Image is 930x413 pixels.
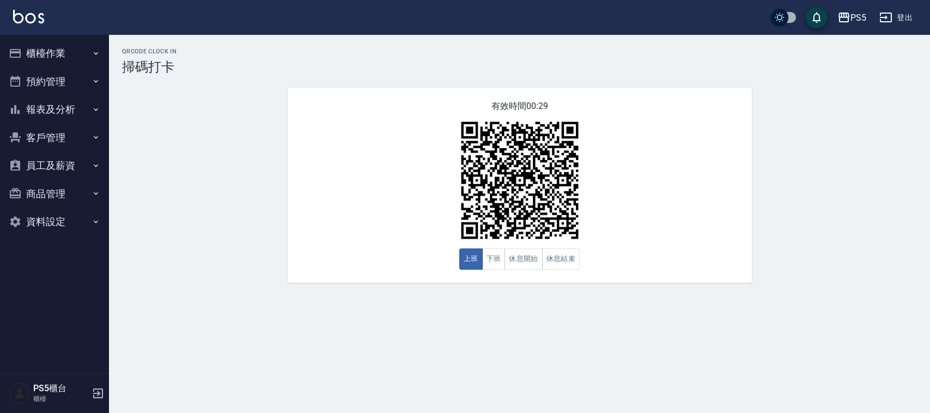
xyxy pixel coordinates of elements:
[833,7,871,29] button: PS5
[4,208,105,236] button: 資料設定
[850,11,866,25] div: PS5
[482,248,506,270] button: 下班
[33,394,89,404] p: 櫃檯
[875,8,917,28] button: 登出
[806,7,828,28] button: save
[33,383,89,394] h5: PS5櫃台
[9,382,31,404] img: Person
[4,151,105,180] button: 員工及薪資
[504,248,543,270] button: 休息開始
[13,10,44,23] img: Logo
[4,68,105,96] button: 預約管理
[122,48,917,55] h2: QRcode Clock In
[4,124,105,152] button: 客戶管理
[4,180,105,208] button: 商品管理
[542,248,580,270] button: 休息結束
[459,248,483,270] button: 上班
[4,95,105,124] button: 報表及分析
[122,59,917,75] h3: 掃碼打卡
[4,39,105,68] button: 櫃檯作業
[288,88,752,283] div: 有效時間 00:29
